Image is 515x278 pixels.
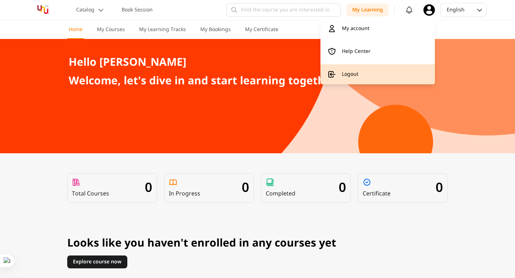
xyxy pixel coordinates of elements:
p: Catalog [76,6,94,14]
p: 0 [339,181,346,195]
a: Total Courses0 [67,173,157,203]
button: My Courses [95,26,126,39]
p: My Certificate [245,26,278,33]
p: 0 [242,181,249,195]
a: Explore course now [67,255,448,268]
h2: Welcome, let's dive in and start learning together! [69,75,446,88]
div: English [447,6,467,14]
a: In Progress0 [164,173,254,203]
h1: Hello [PERSON_NAME] [69,56,446,69]
button: Explore course now [67,255,127,268]
input: Find the course you are interested in [226,3,341,17]
p: My account [342,25,369,32]
p: In Progress [169,189,200,198]
p: 0 [145,181,152,195]
a: Certificate0 [358,173,448,203]
a: My account [320,19,435,39]
p: Explore course now [73,258,122,265]
button: My Learning Tracks [138,26,187,39]
a: Completed0 [261,173,351,203]
p: Help Center [342,48,371,55]
p: My Learning [352,6,383,14]
p: My Learning Tracks [139,26,186,33]
img: YourNextU Logo [29,4,58,16]
p: My Bookings [200,26,231,33]
p: My Courses [97,26,125,33]
button: My Bookings [199,26,232,39]
button: My Learning [347,4,389,16]
button: Catalog [72,4,109,16]
button: Book Session [117,4,157,16]
p: Total Courses [72,189,109,198]
p: Logout [342,71,358,78]
a: Help Center [320,41,435,61]
p: Home [69,26,83,33]
p: 0 [436,181,443,195]
p: Certificate [363,189,391,198]
a: Logout [320,64,435,84]
button: Home [67,26,84,39]
p: Book Session [122,6,153,14]
button: My Certificate [244,26,280,39]
h3: Looks like you haven't enrolled in any courses yet [67,237,448,250]
p: Completed [266,189,295,198]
